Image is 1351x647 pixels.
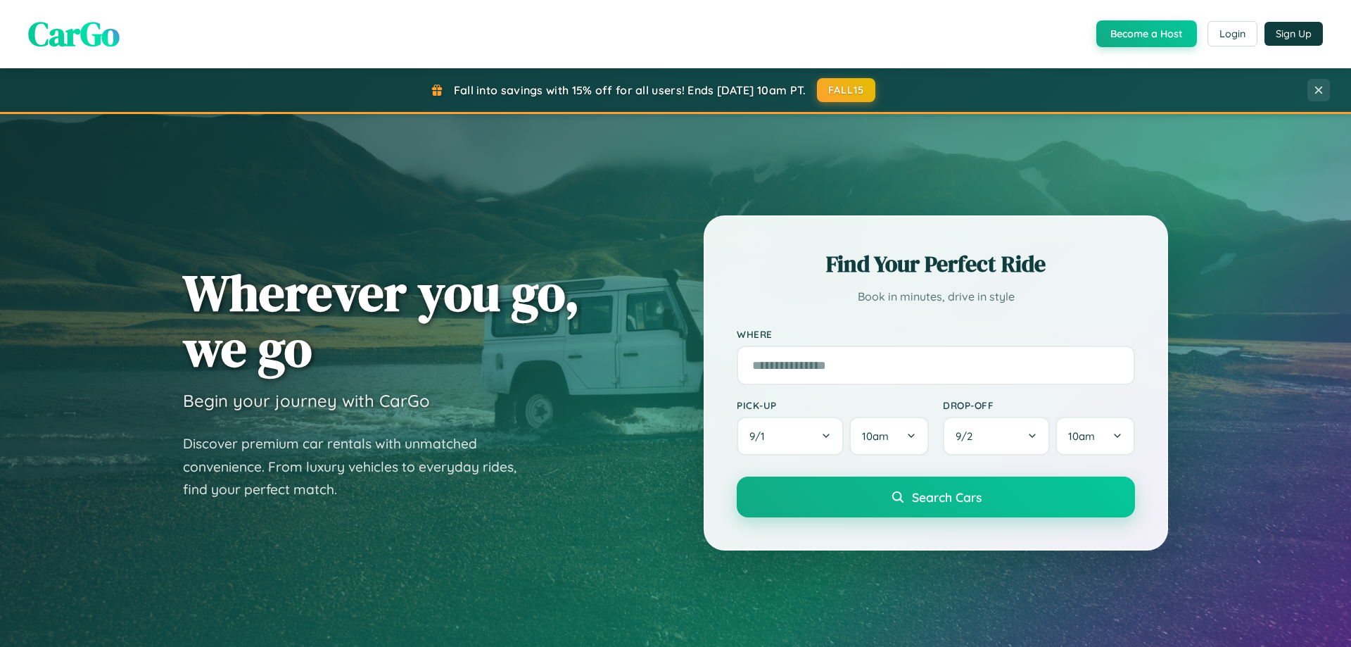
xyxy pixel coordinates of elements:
[749,429,772,443] span: 9 / 1
[1068,429,1095,443] span: 10am
[737,328,1135,340] label: Where
[817,78,876,102] button: FALL15
[943,417,1050,456] button: 9/2
[862,429,889,443] span: 10am
[943,399,1135,411] label: Drop-off
[737,287,1135,307] p: Book in minutes, drive in style
[1096,20,1197,47] button: Become a Host
[737,417,844,456] button: 9/1
[956,429,979,443] span: 9 / 2
[183,390,430,411] h3: Begin your journey with CarGo
[183,265,580,376] h1: Wherever you go, we go
[28,11,120,57] span: CarGo
[737,477,1135,517] button: Search Cars
[1264,22,1323,46] button: Sign Up
[912,489,982,505] span: Search Cars
[849,417,929,456] button: 10am
[1207,21,1257,46] button: Login
[183,432,535,501] p: Discover premium car rentals with unmatched convenience. From luxury vehicles to everyday rides, ...
[737,399,929,411] label: Pick-up
[737,249,1135,279] h2: Find Your Perfect Ride
[454,83,806,97] span: Fall into savings with 15% off for all users! Ends [DATE] 10am PT.
[1055,417,1135,456] button: 10am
